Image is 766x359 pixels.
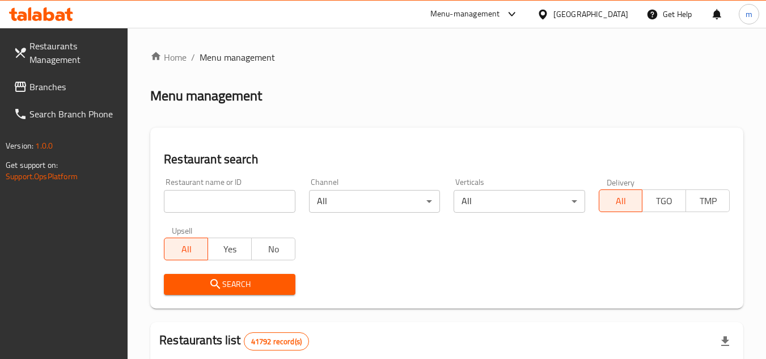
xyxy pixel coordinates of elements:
[746,8,752,20] span: m
[29,80,119,94] span: Branches
[164,238,208,260] button: All
[642,189,686,212] button: TGO
[172,226,193,234] label: Upsell
[150,50,743,64] nav: breadcrumb
[173,277,286,292] span: Search
[6,138,33,153] span: Version:
[599,189,643,212] button: All
[150,87,262,105] h2: Menu management
[454,190,585,213] div: All
[244,336,308,347] span: 41792 record(s)
[164,190,295,213] input: Search for restaurant name or ID..
[200,50,275,64] span: Menu management
[685,189,730,212] button: TMP
[604,193,638,209] span: All
[691,193,725,209] span: TMP
[5,32,128,73] a: Restaurants Management
[712,328,739,355] div: Export file
[5,73,128,100] a: Branches
[164,151,730,168] h2: Restaurant search
[208,238,252,260] button: Yes
[150,50,187,64] a: Home
[244,332,309,350] div: Total records count
[164,274,295,295] button: Search
[169,241,204,257] span: All
[6,158,58,172] span: Get support on:
[553,8,628,20] div: [GEOGRAPHIC_DATA]
[251,238,295,260] button: No
[159,332,309,350] h2: Restaurants list
[6,169,78,184] a: Support.OpsPlatform
[5,100,128,128] a: Search Branch Phone
[29,39,119,66] span: Restaurants Management
[256,241,291,257] span: No
[647,193,682,209] span: TGO
[29,107,119,121] span: Search Branch Phone
[35,138,53,153] span: 1.0.0
[191,50,195,64] li: /
[430,7,500,21] div: Menu-management
[213,241,247,257] span: Yes
[607,178,635,186] label: Delivery
[309,190,440,213] div: All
